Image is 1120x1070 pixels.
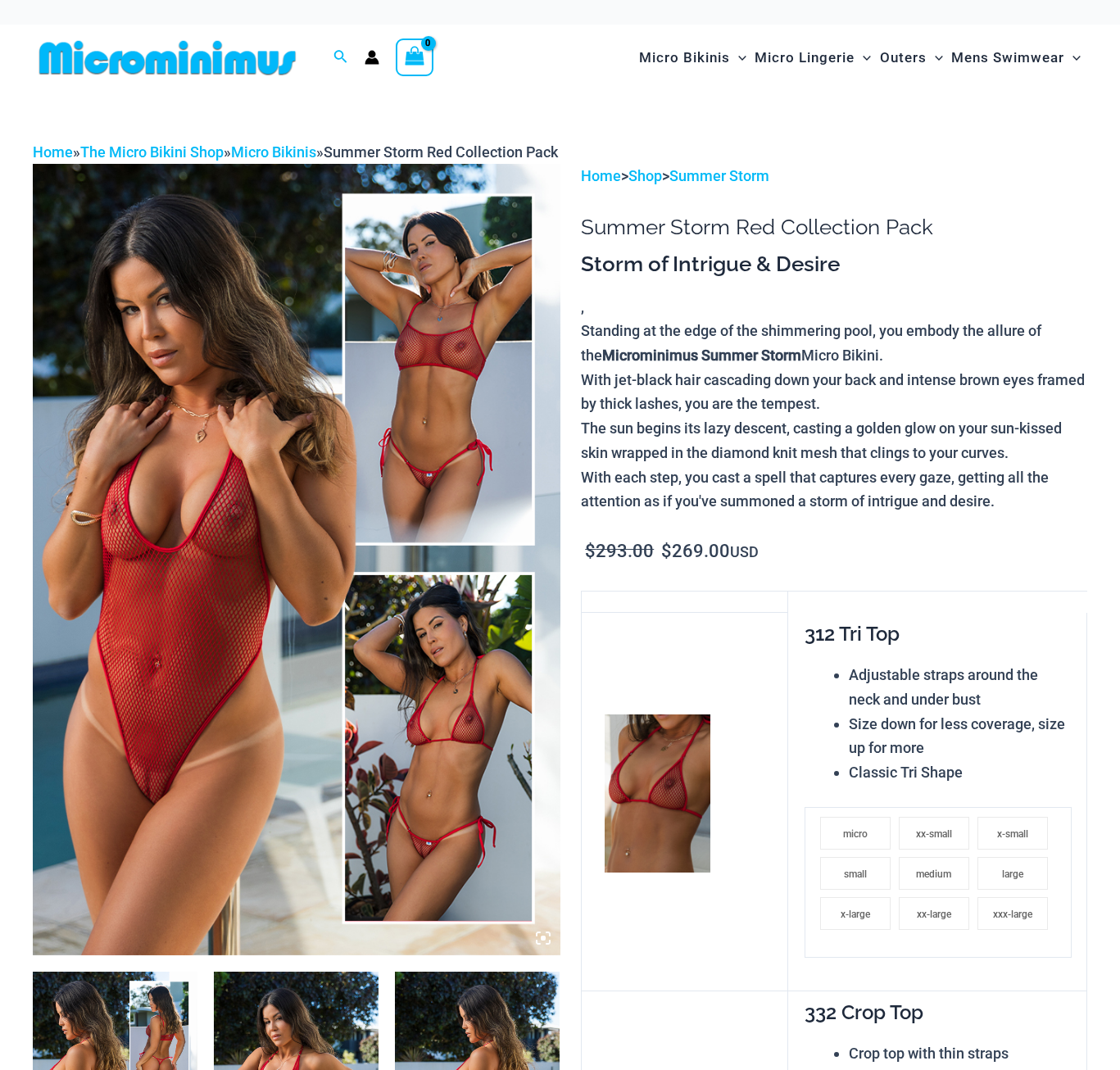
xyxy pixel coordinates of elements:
[841,909,870,920] span: x-large
[33,39,302,76] img: MM SHOP LOGO FLAT
[849,1041,1072,1066] li: Crop top with thin straps
[927,37,943,79] span: Menu Toggle
[951,37,1064,79] span: Mens Swimwear
[581,164,1087,188] p: > >
[993,909,1032,920] span: xxx-large
[977,857,1048,890] li: large
[581,251,1087,279] h3: Storm of Intrigue & Desire
[33,143,73,161] a: Home
[231,143,316,161] a: Micro Bikinis
[977,817,1048,850] li: x-small
[1002,868,1023,880] span: large
[977,897,1048,930] li: xxx-large
[843,828,868,840] span: micro
[849,712,1072,760] li: Size down for less coverage, size up for more
[661,541,730,561] bdi: 269.00
[365,50,379,65] a: Account icon link
[639,37,730,79] span: Micro Bikinis
[602,347,801,364] b: Microminimus Summer Storm
[997,828,1028,840] span: x-small
[730,37,746,79] span: Menu Toggle
[849,663,1072,711] li: Adjustable straps around the neck and under bust
[581,251,1087,514] div: ,
[581,319,1087,514] p: Standing at the edge of the shimmering pool, you embody the allure of the Micro Bikini. With jet-...
[855,37,871,79] span: Menu Toggle
[581,167,621,184] a: Home
[33,143,558,161] span: » » »
[805,622,900,646] span: 312 Tri Top
[585,541,596,561] span: $
[805,1000,923,1024] span: 332 Crop Top
[396,39,433,76] a: View Shopping Cart, empty
[635,33,750,83] a: Micro BikinisMenu ToggleMenu Toggle
[1064,37,1081,79] span: Menu Toggle
[880,37,927,79] span: Outers
[33,164,560,954] img: Summer Storm Red Collection Pack
[633,30,1087,85] nav: Site Navigation
[916,868,951,880] span: medium
[669,167,769,184] a: Summer Storm
[899,897,969,930] li: xx-large
[628,167,662,184] a: Shop
[324,143,558,161] span: Summer Storm Red Collection Pack
[947,33,1085,83] a: Mens SwimwearMenu ToggleMenu Toggle
[333,48,348,68] a: Search icon link
[750,33,875,83] a: Micro LingerieMenu ToggleMenu Toggle
[605,714,710,873] img: Summer Storm Red 312 Tri Top
[899,857,969,890] li: medium
[80,143,224,161] a: The Micro Bikini Shop
[585,541,654,561] bdi: 293.00
[917,909,951,920] span: xx-large
[820,857,891,890] li: small
[581,539,1087,564] p: USD
[755,37,855,79] span: Micro Lingerie
[844,868,867,880] span: small
[820,817,891,850] li: micro
[916,828,952,840] span: xx-small
[581,215,1087,240] h1: Summer Storm Red Collection Pack
[661,541,672,561] span: $
[849,760,1072,785] li: Classic Tri Shape
[820,897,891,930] li: x-large
[899,817,969,850] li: xx-small
[876,33,947,83] a: OutersMenu ToggleMenu Toggle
